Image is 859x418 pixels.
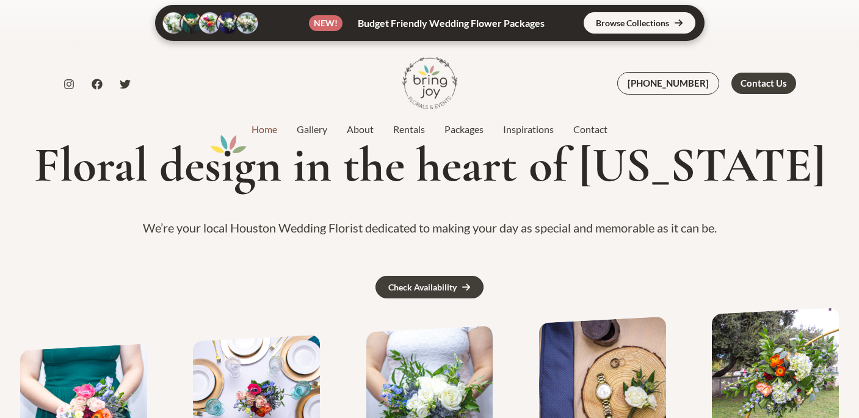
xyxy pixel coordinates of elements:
[120,79,131,90] a: Twitter
[617,72,719,95] a: [PHONE_NUMBER]
[383,122,435,137] a: Rentals
[92,79,103,90] a: Facebook
[388,283,457,292] div: Check Availability
[242,120,617,139] nav: Site Navigation
[337,122,383,137] a: About
[15,139,844,192] h1: Floral des gn in the heart of [US_STATE]
[15,217,844,239] p: We’re your local Houston Wedding Florist dedicated to making your day as special and memorable as...
[242,122,287,137] a: Home
[493,122,564,137] a: Inspirations
[287,122,337,137] a: Gallery
[435,122,493,137] a: Packages
[402,56,457,110] img: Bring Joy
[221,139,234,192] mark: i
[375,276,484,298] a: Check Availability
[731,73,796,94] a: Contact Us
[63,79,74,90] a: Instagram
[564,122,617,137] a: Contact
